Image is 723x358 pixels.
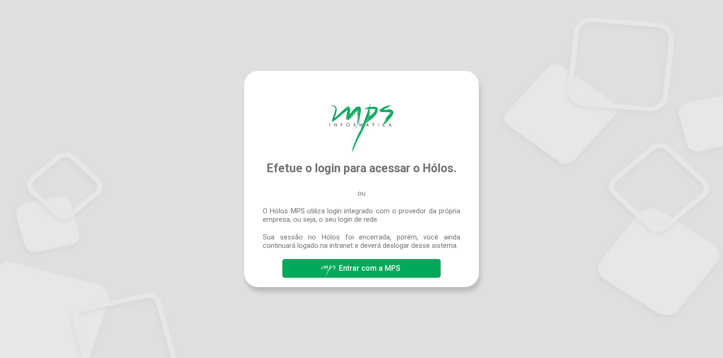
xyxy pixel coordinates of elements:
[339,264,400,273] span: Entrar com a MPS
[282,259,440,278] button: Entrar com a MPS
[330,104,393,152] img: Hólos Mps Digital
[267,161,456,175] span: Efetue o login para acessar o Hólos.
[358,189,365,197] span: ou
[263,233,460,250] span: Sua sessão no Hólos foi encerrada, porém, você ainda continuará logado na intranet e deverá deslo...
[263,207,460,224] span: O Hólos MPS utiliza login integrado com o provedor da própria empresa, ou seja, o seu login de rede.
